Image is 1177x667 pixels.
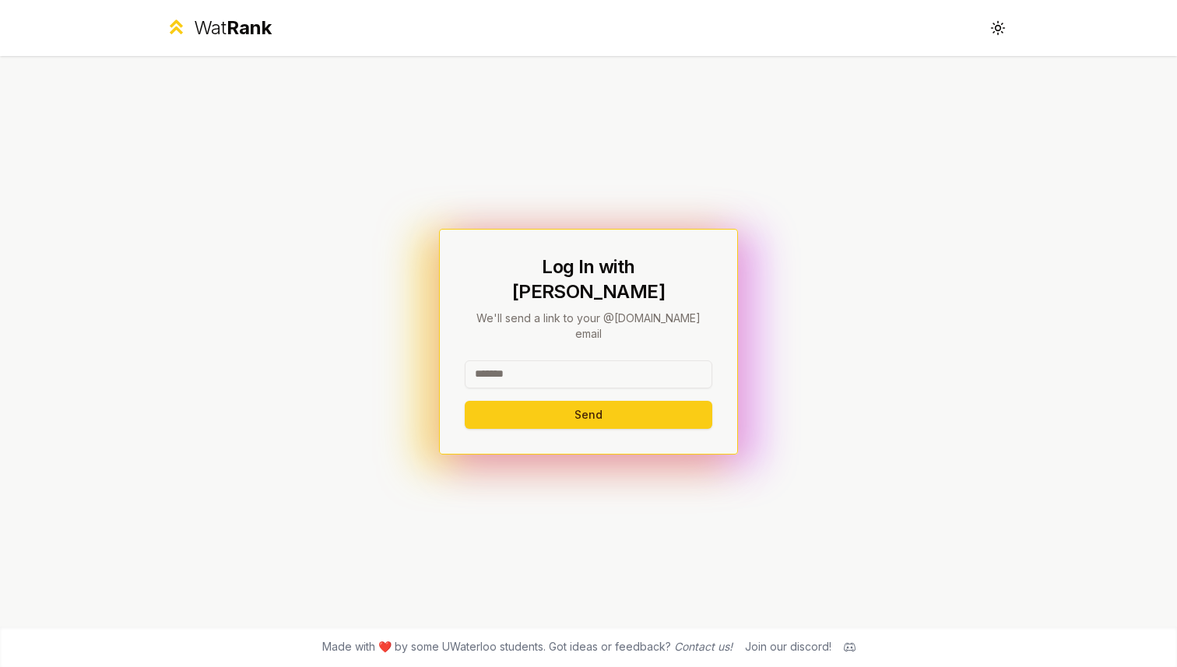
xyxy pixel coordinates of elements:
a: WatRank [165,16,272,40]
div: Wat [194,16,272,40]
span: Made with ❤️ by some UWaterloo students. Got ideas or feedback? [322,639,733,655]
a: Contact us! [674,640,733,653]
div: Join our discord! [745,639,831,655]
h1: Log In with [PERSON_NAME] [465,255,712,304]
button: Send [465,401,712,429]
span: Rank [227,16,272,39]
p: We'll send a link to your @[DOMAIN_NAME] email [465,311,712,342]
